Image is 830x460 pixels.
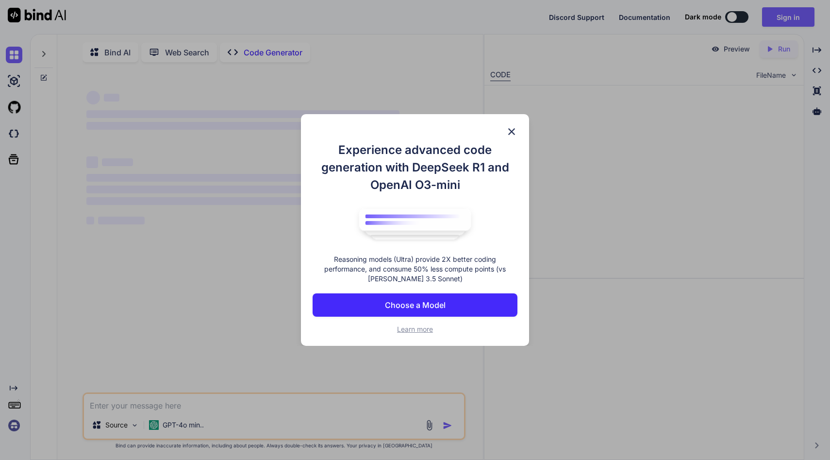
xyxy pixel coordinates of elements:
[313,255,517,284] p: Reasoning models (Ultra) provide 2X better coding performance, and consume 50% less compute point...
[385,299,446,311] p: Choose a Model
[352,204,478,245] img: bind logo
[313,141,517,194] h1: Experience advanced code generation with DeepSeek R1 and OpenAI O3-mini
[313,293,517,317] button: Choose a Model
[506,126,517,137] img: close
[397,325,433,333] span: Learn more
